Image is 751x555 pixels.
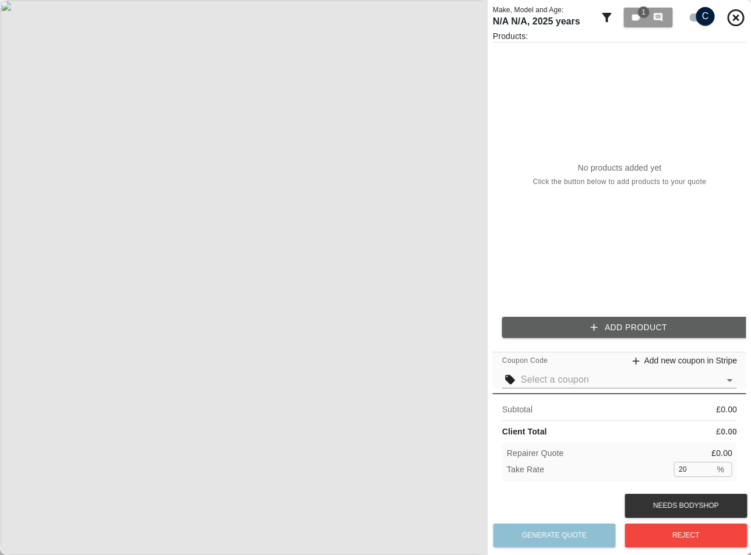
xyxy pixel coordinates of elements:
p: Subtotal [502,404,533,416]
button: Open [722,372,738,388]
p: £ 0.00 [716,404,737,416]
h1: N/A N/A , 2025 years [493,15,595,27]
a: Add new coupon in Stripe [630,355,737,367]
p: % [717,464,724,476]
button: Needs Bodyshop [625,494,747,518]
p: Take Rate [507,464,544,476]
p: Products: [493,30,746,42]
p: No products added yet [577,162,661,174]
span: 1 [638,6,650,18]
span: Coupon Code [502,355,548,367]
p: Repairer Quote [507,447,564,459]
button: Reject [625,524,747,547]
span: Click the button below to add products to your quote [533,176,707,188]
p: £ 0.00 [711,447,732,459]
button: 1 [624,8,673,27]
p: Make, Model and Age: [493,5,595,15]
p: £ 0.00 [716,426,737,438]
p: Client Total [502,426,547,438]
input: Select a coupon [521,372,720,388]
